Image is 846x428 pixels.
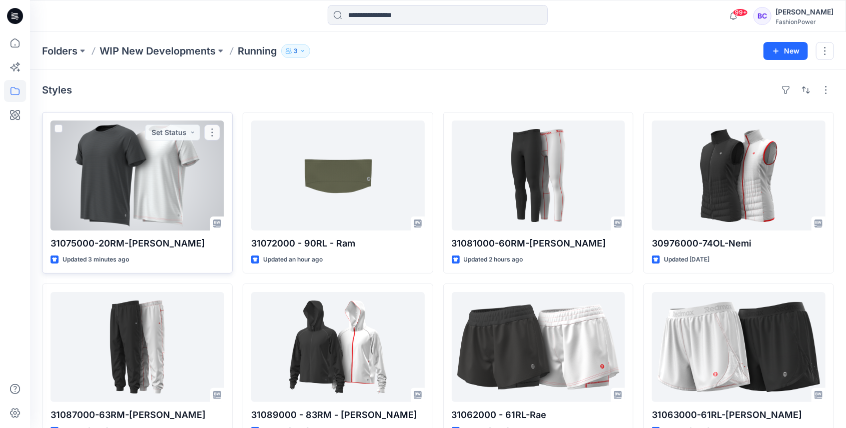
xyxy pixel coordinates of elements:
p: 31072000 - 90RL - Ram [251,236,425,250]
p: Running [238,44,277,58]
a: 31089000 - 83RM - Ruben [251,292,425,402]
a: 30976000-74OL-Nemi [652,120,825,230]
div: [PERSON_NAME] [775,6,833,18]
button: 3 [281,44,310,58]
a: Folders [42,44,78,58]
a: 31087000-63RM-Richard [51,292,224,402]
a: 31063000-61RL-Raisa [652,292,825,402]
a: 31075000-20RM-Ron [51,120,224,230]
p: 31087000-63RM-[PERSON_NAME] [51,408,224,422]
p: 31075000-20RM-[PERSON_NAME] [51,236,224,250]
p: Updated 3 minutes ago [63,254,129,265]
p: 31089000 - 83RM - [PERSON_NAME] [251,408,425,422]
a: WIP New Developments [100,44,216,58]
a: 31072000 - 90RL - Ram [251,120,425,230]
a: 31081000-60RM-Rick [452,120,625,230]
span: 99+ [733,8,748,16]
h4: Styles [42,84,72,96]
p: 31062000 - 61RL-Rae [452,408,625,422]
p: 30976000-74OL-Nemi [652,236,825,250]
p: 31081000-60RM-[PERSON_NAME] [452,236,625,250]
p: 31063000-61RL-[PERSON_NAME] [652,408,825,422]
p: Updated 2 hours ago [464,254,523,265]
p: 3 [294,45,298,56]
div: FashionPower [775,18,833,25]
div: BC [753,7,771,25]
p: Updated [DATE] [664,254,709,265]
p: Updated an hour ago [263,254,323,265]
a: 31062000 - 61RL-Rae [452,292,625,402]
button: New [763,42,808,60]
